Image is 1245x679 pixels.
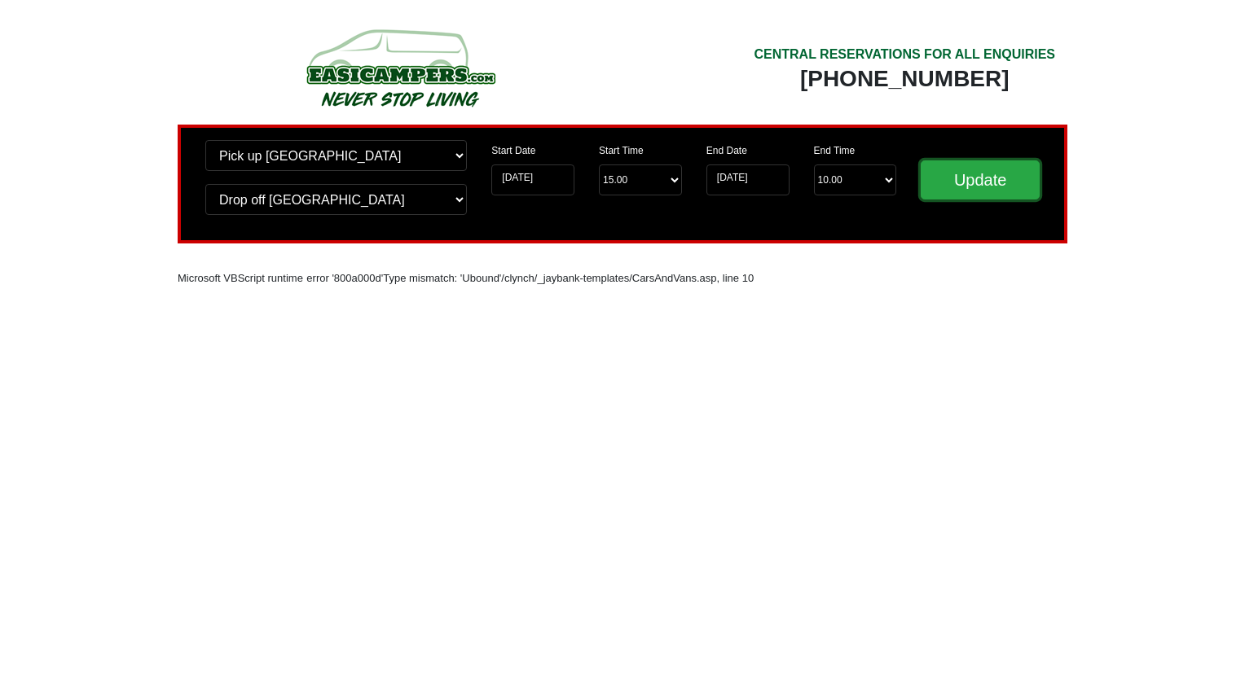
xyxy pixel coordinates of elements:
[599,143,644,158] label: Start Time
[491,164,574,195] input: Start Date
[306,272,383,284] font: error '800a000d'
[717,272,754,284] font: , line 10
[383,272,501,284] font: Type mismatch: 'Ubound'
[178,272,303,284] font: Microsoft VBScript runtime
[754,45,1055,64] div: CENTRAL RESERVATIONS FOR ALL ENQUIRIES
[245,23,555,112] img: campers-checkout-logo.png
[814,143,856,158] label: End Time
[706,164,790,195] input: Return Date
[754,64,1055,94] div: [PHONE_NUMBER]
[501,272,716,284] font: /clynch/_jaybank-templates/CarsAndVans.asp
[921,160,1040,199] input: Update
[491,143,535,158] label: Start Date
[706,143,747,158] label: End Date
